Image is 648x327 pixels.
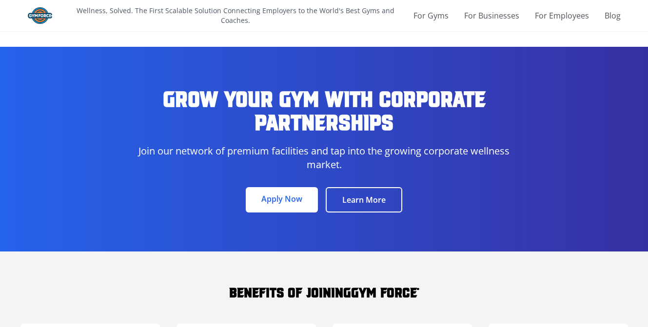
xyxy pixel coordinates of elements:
[246,187,318,212] a: Apply Now
[351,284,417,299] span: Gym Force
[535,10,589,21] a: For Employees
[605,10,621,21] a: Blog
[417,287,419,292] span: ®
[413,10,449,21] a: For Gyms
[28,7,52,24] img: Gym Force Logo
[20,283,628,300] h2: Benefits of Joining
[137,144,511,172] p: Join our network of premium facilities and tap into the growing corporate wellness market.
[326,187,402,212] a: Learn More
[137,86,511,133] h1: Grow Your Gym with Corporate Partnerships
[464,10,519,21] a: For Businesses
[62,6,410,25] p: Wellness, Solved. The First Scalable Solution Connecting Employers to the World's Best Gyms and C...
